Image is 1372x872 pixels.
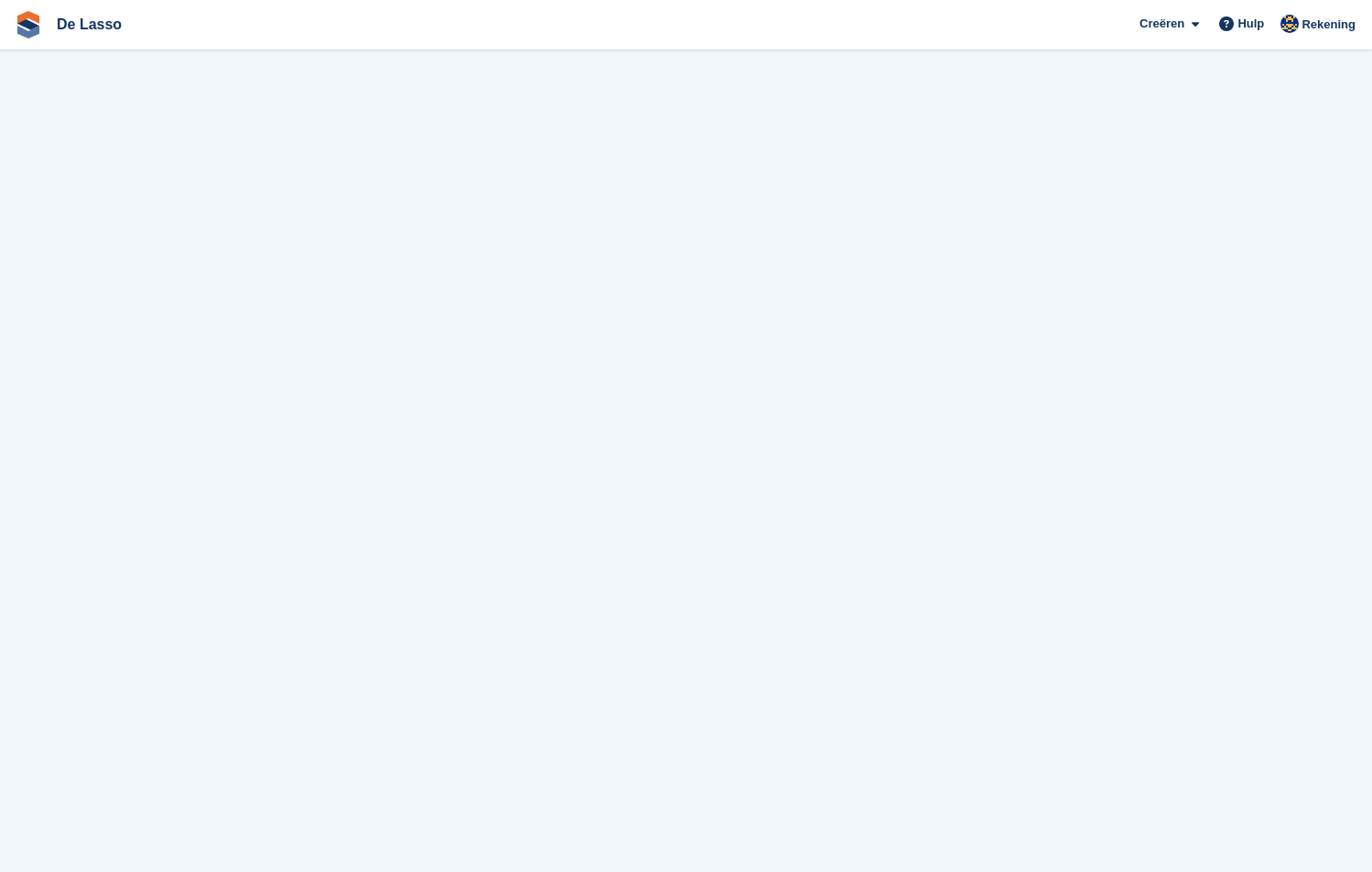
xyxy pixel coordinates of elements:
a: De Lasso [49,9,129,39]
img: stora-icon-8386f47178a22dfd0bd8f6a31ec36ba5ce8667c1dd55bd0f319d3a0aa187defe.svg [15,11,42,38]
span: Hulp [1237,15,1264,33]
img: Daan Jansen [1280,15,1299,33]
span: Creëren [1140,15,1184,33]
span: Rekening [1302,16,1356,34]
